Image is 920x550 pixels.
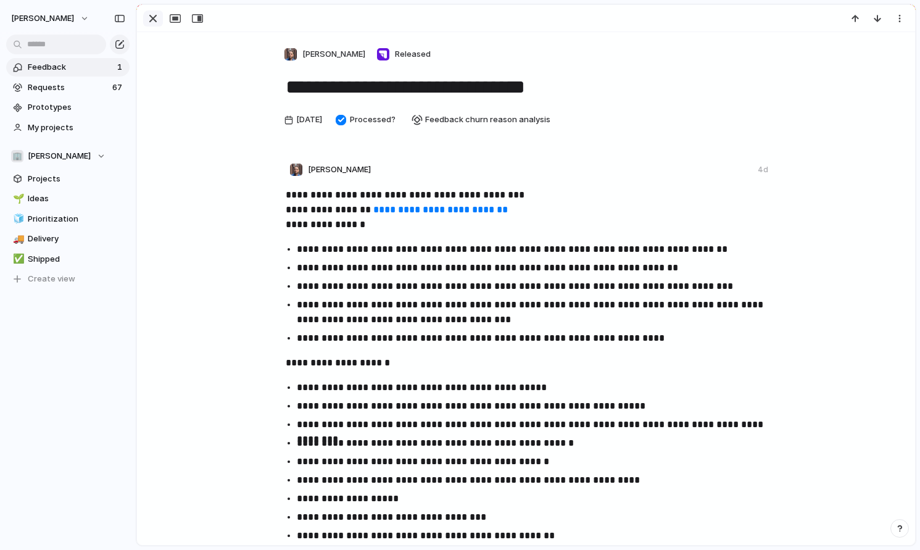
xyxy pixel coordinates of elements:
button: [PERSON_NAME] [6,9,96,28]
a: My projects [6,119,130,137]
button: [PERSON_NAME] [281,44,368,64]
span: 67 [112,81,125,94]
button: Feedback churn reason analysis [408,110,553,130]
button: 🏢[PERSON_NAME] [6,147,130,165]
div: 4d [758,164,768,175]
div: 🌱 [13,192,22,206]
span: Ideas [28,193,125,205]
span: Requests [28,81,109,94]
button: Processed? [330,110,404,130]
a: Requests67 [6,78,130,97]
button: 🚚 [11,233,23,245]
div: 🧊 [13,212,22,226]
span: Projects [28,173,125,185]
span: Released [395,48,431,60]
span: [PERSON_NAME] [11,12,74,25]
button: 🧊 [11,213,23,225]
span: Processed? [350,114,400,126]
button: Released [373,44,434,64]
span: Shipped [28,253,125,265]
span: Prioritization [28,213,125,225]
a: 🌱Ideas [6,190,130,208]
span: [PERSON_NAME] [302,48,365,60]
a: ✅Shipped [6,250,130,269]
span: Prototypes [28,101,125,114]
span: [PERSON_NAME] [28,150,91,162]
a: 🚚Delivery [6,230,130,248]
a: Prototypes [6,98,130,117]
a: 🧊Prioritization [6,210,130,228]
span: [PERSON_NAME] [308,164,371,176]
button: ✅ [11,253,23,265]
span: Feedback [28,61,114,73]
button: [DATE] [281,110,325,130]
span: Create view [28,273,75,285]
button: 🌱 [11,193,23,205]
div: 🚚 [13,232,22,246]
span: Delivery [28,233,125,245]
span: Feedback churn reason analysis [425,114,550,126]
span: [DATE] [296,114,322,126]
div: 🏢 [11,150,23,162]
span: 1 [117,61,125,73]
a: Feedback1 [6,58,130,77]
button: Create view [6,270,130,288]
a: Projects [6,170,130,188]
span: My projects [28,122,125,134]
div: ✅ [13,252,22,266]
